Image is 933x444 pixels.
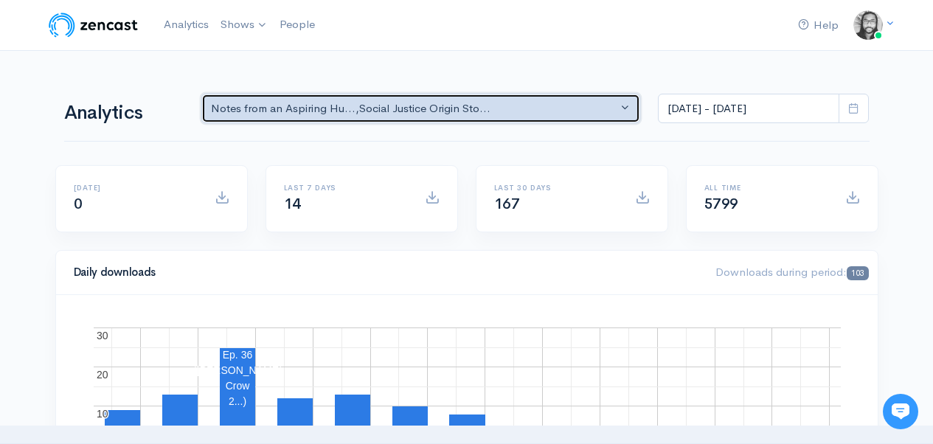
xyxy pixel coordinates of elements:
span: Downloads during period: [715,265,868,279]
h4: Daily downloads [74,266,698,279]
h6: Last 30 days [494,184,617,192]
text: 20 [97,369,108,381]
text: 10 [97,408,108,420]
h6: Last 7 days [284,184,407,192]
a: Help [792,10,844,41]
img: ... [853,10,883,40]
a: Analytics [158,9,215,41]
h6: All time [704,184,828,192]
span: 0 [74,195,83,213]
h2: Just let us know if you need anything and we'll be happy to help! 🙂 [22,98,273,169]
div: Notes from an Aspiring Hu... , Social Justice Origin Sto... [211,100,618,117]
h1: Hi 👋 [22,72,273,95]
span: 5799 [704,195,738,213]
input: analytics date range selector [658,94,839,124]
a: Shows [215,9,274,41]
text: 30 [97,330,108,341]
span: 167 [494,195,520,213]
span: 103 [847,266,868,280]
text: ([PERSON_NAME] [193,364,282,376]
button: New conversation [23,195,272,225]
a: People [274,9,321,41]
button: Notes from an Aspiring Hu..., Social Justice Origin Sto... [201,94,641,124]
h1: Analytics [64,103,184,124]
text: 2...) [228,395,246,407]
span: New conversation [95,204,177,216]
iframe: gist-messenger-bubble-iframe [883,394,918,429]
input: Search articles [43,277,263,307]
text: Ep. 36 [222,349,252,361]
h6: [DATE] [74,184,197,192]
img: ZenCast Logo [46,10,140,40]
p: Find an answer quickly [20,253,275,271]
span: 14 [284,195,301,213]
